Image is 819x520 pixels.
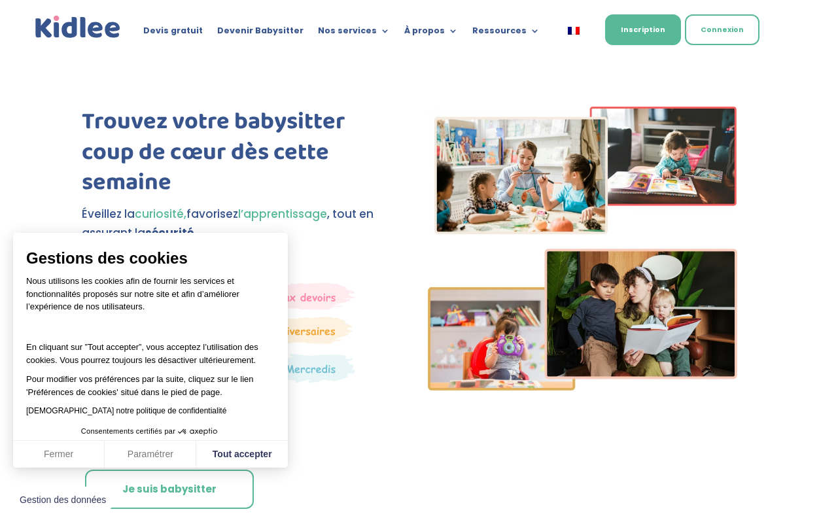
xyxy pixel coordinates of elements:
a: Connexion [685,14,759,45]
a: Devenir Babysitter [217,26,304,41]
a: Ressources [472,26,540,41]
span: Consentements certifiés par [81,428,175,435]
span: Gestion des données [20,494,106,506]
img: Thematique [267,353,355,383]
p: Éveillez la favorisez , tout en assurant la [82,205,391,243]
button: Tout accepter [196,441,288,468]
a: Kidlee Logo [33,13,123,41]
svg: Axeptio [178,412,217,451]
a: Je suis babysitter [85,470,254,509]
span: l’apprentissage [238,206,327,222]
h1: Trouvez votre babysitter coup de cœur dès cette semaine [82,107,391,205]
a: Nos services [318,26,390,41]
a: Inscription [605,14,681,45]
button: Fermer [13,441,105,468]
img: Anniversaire [251,317,353,344]
p: Nous utilisons les cookies afin de fournir les services et fonctionnalités proposés sur notre sit... [26,275,275,322]
img: Français [568,27,580,35]
a: Devis gratuit [143,26,203,41]
p: En cliquant sur ”Tout accepter”, vous acceptez l’utilisation des cookies. Vous pourrez toujours l... [26,328,275,367]
button: Fermer le widget sans consentement [12,487,114,514]
button: Consentements certifiés par [75,423,226,440]
picture: Imgs-2 [428,379,737,394]
a: [DEMOGRAPHIC_DATA] notre politique de confidentialité [26,406,226,415]
img: logo_kidlee_bleu [33,13,123,41]
span: curiosité, [135,206,186,222]
a: À propos [404,26,458,41]
p: Pour modifier vos préférences par la suite, cliquez sur le lien 'Préférences de cookies' situé da... [26,373,275,398]
span: Gestions des cookies [26,249,275,268]
strong: sécurité. [145,225,197,241]
img: weekends [232,283,355,310]
button: Paramétrer [105,441,196,468]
